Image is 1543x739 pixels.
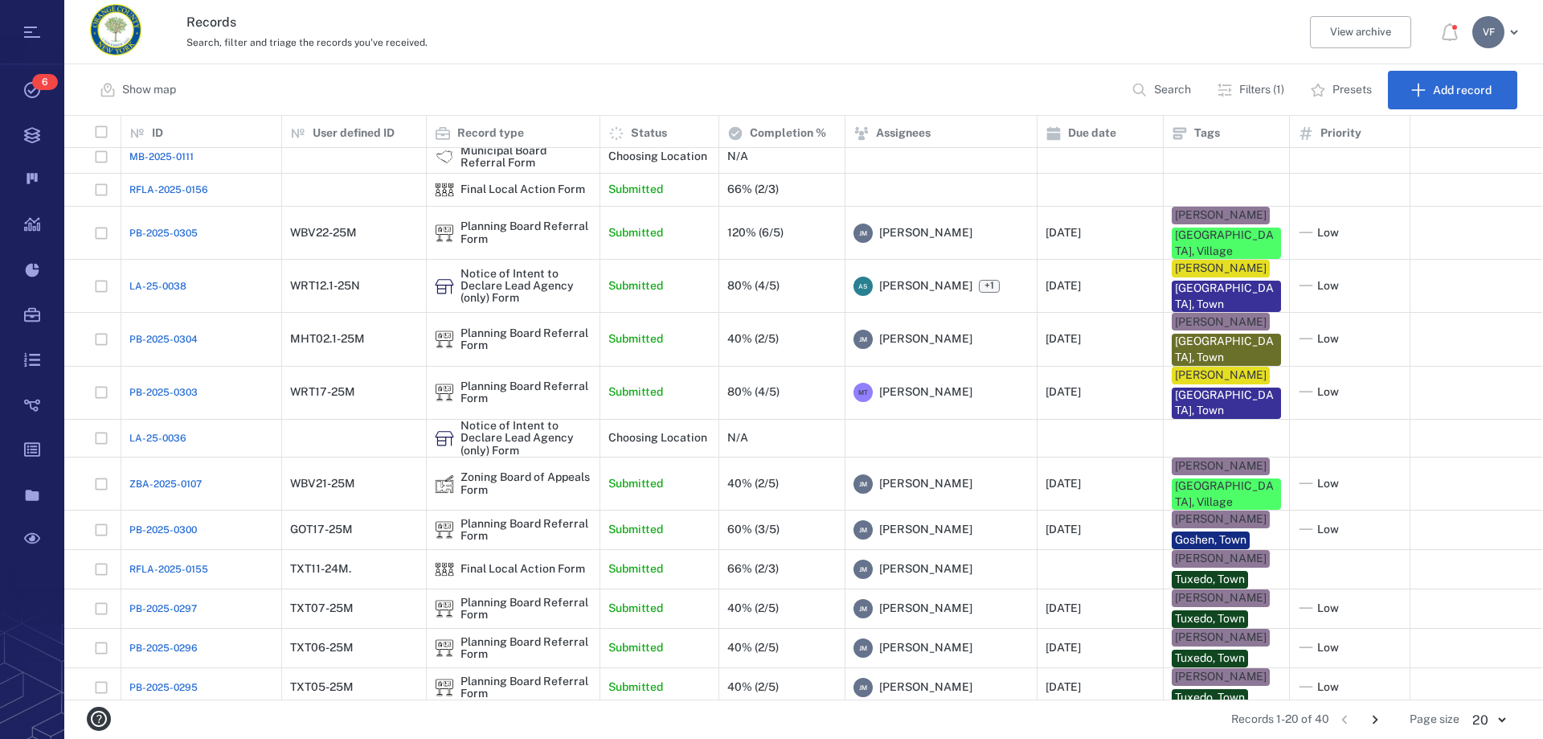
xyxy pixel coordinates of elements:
[853,560,873,579] div: J M
[1175,511,1267,528] div: [PERSON_NAME]
[853,678,873,697] div: J M
[1317,522,1339,538] span: Low
[1122,71,1204,109] button: Search
[1317,601,1339,617] span: Low
[460,597,591,622] div: Planning Board Referral Form
[32,74,58,90] span: 6
[129,385,198,400] a: PB-2025-0303
[879,601,972,617] span: [PERSON_NAME]
[290,280,360,292] div: WRT12.1-25N
[290,478,355,490] div: WBV21-25M
[290,227,357,239] div: WBV22-25M
[1300,71,1385,109] button: Presets
[90,4,141,61] a: Go home
[608,331,663,347] p: Submitted
[608,225,663,241] p: Submitted
[853,224,873,243] div: J M
[435,560,454,579] div: Final Local Action Form
[1175,261,1267,277] div: [PERSON_NAME]
[1239,82,1284,98] p: Filters (1)
[460,380,591,405] div: Planning Board Referral Form
[879,331,972,347] span: [PERSON_NAME]
[460,636,591,661] div: Planning Board Referral Form
[460,183,585,195] div: Final Local Action Form
[879,278,972,294] span: [PERSON_NAME]
[435,474,454,494] img: icon Zoning Board of Appeals Form
[1046,642,1081,654] div: [DATE]
[1175,630,1267,646] div: [PERSON_NAME]
[129,562,208,577] a: RFLA-2025-0155
[90,71,189,109] button: Show map
[979,280,1000,293] span: +1
[435,429,454,448] div: Notice of Intent to Declare Lead Agency (only) Form
[129,279,186,294] span: LA-25-0038
[435,560,454,579] img: icon Final Local Action Form
[460,220,591,245] div: Planning Board Referral Form
[1046,478,1081,490] div: [DATE]
[129,477,202,491] span: ZBA-2025-0107
[1207,71,1297,109] button: Filters (1)
[435,474,454,494] div: Zoning Board of Appeals Form
[129,183,208,197] a: RFLA-2025-0156
[1175,458,1267,474] div: [PERSON_NAME]
[1194,125,1220,142] p: Tags
[290,563,351,575] div: TXT11-24M.
[879,384,972,400] span: [PERSON_NAME]
[879,225,972,241] span: [PERSON_NAME]
[608,384,663,400] p: Submitted
[129,641,198,655] a: PB-2025-0296
[129,680,198,695] a: PB-2025-0295
[853,638,873,658] div: J M
[1175,532,1246,548] div: Goshen, Town
[853,383,873,402] div: M T
[853,330,873,349] div: J M
[129,523,197,537] span: PB-2025-0300
[129,601,197,616] a: PB-2025-0297
[152,125,163,142] p: ID
[435,147,454,166] img: icon Municipal Board Referral Form
[727,478,779,490] div: 40% (2/5)
[435,599,454,618] img: icon Planning Board Referral Form
[460,518,591,543] div: Planning Board Referral Form
[727,150,748,162] div: N/A
[1317,384,1339,400] span: Low
[90,4,141,55] img: Orange County Planning Department logo
[129,226,198,240] a: PB-2025-0305
[435,678,454,697] div: Planning Board Referral Form
[1175,590,1267,606] div: [PERSON_NAME]
[608,278,663,294] p: Submitted
[460,563,585,575] div: Final Local Action Form
[435,383,454,402] img: icon Planning Board Referral Form
[608,522,663,538] p: Submitted
[727,227,784,239] div: 120% (6/5)
[879,476,972,492] span: [PERSON_NAME]
[853,520,873,540] div: J M
[1175,334,1278,365] div: [GEOGRAPHIC_DATA], Town
[1175,611,1245,627] div: Tuxedo, Town
[608,601,663,617] p: Submitted
[750,125,826,142] p: Completion %
[1175,551,1267,567] div: [PERSON_NAME]
[727,386,780,398] div: 80% (4/5)
[290,333,365,345] div: MHT02.1-25M
[1317,331,1339,347] span: Low
[727,563,779,575] div: 66% (2/3)
[435,180,454,199] img: icon Final Local Action Form
[727,602,779,614] div: 40% (2/5)
[608,640,663,656] p: Submitted
[1175,478,1278,510] div: [GEOGRAPHIC_DATA], Village
[1175,572,1245,588] div: Tuxedo, Town
[122,82,176,98] p: Show map
[853,599,873,618] div: J M
[36,11,69,26] span: Help
[129,150,194,164] span: MB-2025-0111
[1175,281,1278,312] div: [GEOGRAPHIC_DATA], Town
[460,471,591,496] div: Zoning Board of Appeals Form
[1231,712,1329,728] span: Records 1-20 of 40
[129,431,186,445] a: LA-25-0036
